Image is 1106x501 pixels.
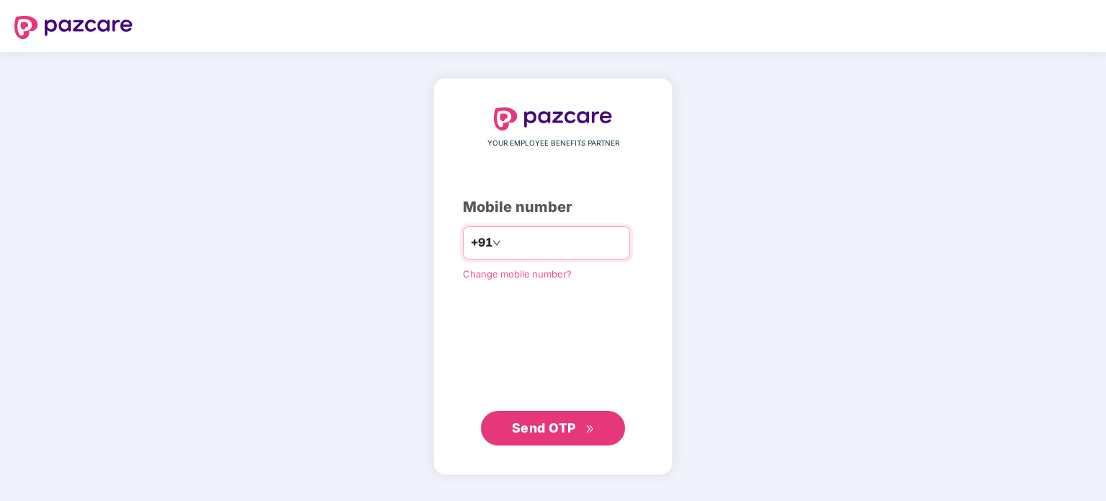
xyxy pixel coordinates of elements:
[494,107,612,130] img: logo
[463,268,572,280] a: Change mobile number?
[14,16,133,39] img: logo
[487,138,619,149] span: YOUR EMPLOYEE BENEFITS PARTNER
[471,234,492,252] span: +91
[585,425,595,434] span: double-right
[463,196,643,218] div: Mobile number
[481,411,625,445] button: Send OTPdouble-right
[512,420,576,435] span: Send OTP
[492,239,501,247] span: down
